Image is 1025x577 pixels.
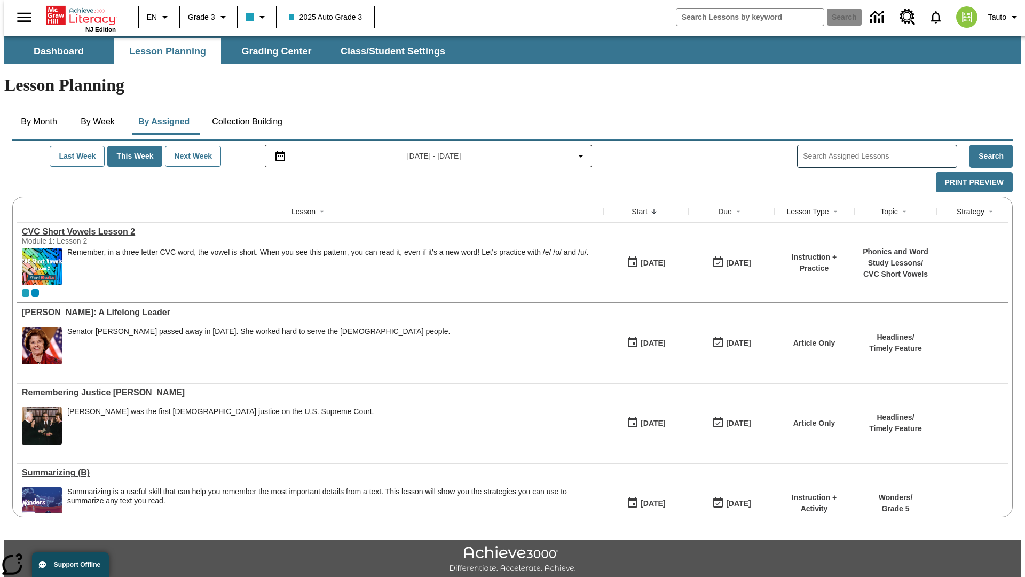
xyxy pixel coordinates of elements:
[4,38,455,64] div: SubNavbar
[67,248,588,285] div: Remember, in a three letter CVC word, the vowel is short. When you see this pattern, you can read...
[22,308,598,317] a: Dianne Feinstein: A Lifelong Leader, Lessons
[46,5,116,26] a: Home
[676,9,824,26] input: search field
[34,45,84,58] span: Dashboard
[726,337,751,350] div: [DATE]
[623,493,669,513] button: 09/24/25: First time the lesson was available
[922,3,950,31] a: Notifications
[708,333,754,353] button: 09/25/25: Last day the lesson can be accessed
[708,413,754,433] button: 09/25/25: Last day the lesson can be accessed
[107,146,162,167] button: This Week
[22,289,29,297] div: Current Class
[4,75,1021,95] h1: Lesson Planning
[32,552,109,577] button: Support Offline
[71,109,124,135] button: By Week
[898,205,911,218] button: Sort
[5,38,112,64] button: Dashboard
[860,269,932,280] p: CVC Short Vowels
[22,487,62,525] img: Wonders Grade 5 cover, planetarium, showing constellations on domed ceiling
[223,38,330,64] button: Grading Center
[22,388,598,397] a: Remembering Justice O'Connor, Lessons
[67,327,450,364] div: Senator Dianne Feinstein passed away in September 2023. She worked hard to serve the American peo...
[50,146,105,167] button: Last Week
[46,4,116,33] div: Home
[641,256,665,270] div: [DATE]
[67,327,450,336] div: Senator [PERSON_NAME] passed away in [DATE]. She worked hard to serve the [DEMOGRAPHIC_DATA] people.
[147,12,157,23] span: EN
[779,252,849,274] p: Instruction + Practice
[956,6,977,28] img: avatar image
[142,7,176,27] button: Language: EN, Select a language
[22,227,598,237] div: CVC Short Vowels Lesson 2
[289,12,362,23] span: 2025 Auto Grade 3
[779,492,849,514] p: Instruction + Activity
[241,45,311,58] span: Grading Center
[114,38,221,64] button: Lesson Planning
[85,26,116,33] span: NJ Edition
[203,109,291,135] button: Collection Building
[869,423,922,434] p: Timely Feature
[623,413,669,433] button: 09/25/25: First time the lesson was available
[341,45,445,58] span: Class/Student Settings
[22,237,182,245] div: Module 1: Lesson 2
[880,206,898,217] div: Topic
[188,12,215,23] span: Grade 3
[641,417,665,430] div: [DATE]
[969,145,1013,168] button: Search
[829,205,842,218] button: Sort
[803,149,957,164] input: Search Assigned Lessons
[708,253,754,273] button: 09/25/25: Last day the lesson can be accessed
[984,205,997,218] button: Sort
[726,497,751,510] div: [DATE]
[574,150,587,162] svg: Collapse Date Range Filter
[641,497,665,510] div: [DATE]
[632,206,648,217] div: Start
[793,338,835,349] p: Article Only
[449,546,576,573] img: Achieve3000 Differentiate Accelerate Achieve
[864,3,893,32] a: Data Center
[957,206,984,217] div: Strategy
[22,327,62,364] img: Senator Dianne Feinstein of California smiles with the U.S. flag behind her.
[270,150,588,162] button: Select the date range menu item
[786,206,829,217] div: Lesson Type
[241,7,273,27] button: Class color is light blue. Change class color
[22,407,62,445] img: Chief Justice Warren Burger, wearing a black robe, holds up his right hand and faces Sandra Day O...
[22,468,598,478] div: Summarizing (B)
[893,3,922,32] a: Resource Center, Will open in new tab
[129,45,206,58] span: Lesson Planning
[22,468,598,478] a: Summarizing (B), Lessons
[332,38,454,64] button: Class/Student Settings
[12,109,66,135] button: By Month
[718,206,732,217] div: Due
[22,227,598,237] a: CVC Short Vowels Lesson 2, Lessons
[641,337,665,350] div: [DATE]
[291,206,316,217] div: Lesson
[936,172,1013,193] button: Print Preview
[407,151,461,162] span: [DATE] - [DATE]
[31,289,39,297] div: OL 2025 Auto Grade 4
[22,308,598,317] div: Dianne Feinstein: A Lifelong Leader
[54,561,100,568] span: Support Offline
[988,12,1006,23] span: Tauto
[165,146,221,167] button: Next Week
[950,3,984,31] button: Select a new avatar
[869,332,922,343] p: Headlines /
[67,407,374,445] span: Sandra Day O'Connor was the first female justice on the U.S. Supreme Court.
[22,388,598,397] div: Remembering Justice O'Connor
[67,407,374,416] div: [PERSON_NAME] was the first [DEMOGRAPHIC_DATA] justice on the U.S. Supreme Court.
[67,487,598,525] div: Summarizing is a useful skill that can help you remember the most important details from a text. ...
[732,205,745,218] button: Sort
[648,205,660,218] button: Sort
[860,246,932,269] p: Phonics and Word Study Lessons /
[22,248,62,285] img: CVC Short Vowels Lesson 2.
[67,248,588,257] p: Remember, in a three letter CVC word, the vowel is short. When you see this pattern, you can read...
[879,492,913,503] p: Wonders /
[623,253,669,273] button: 09/25/25: First time the lesson was available
[793,418,835,429] p: Article Only
[726,417,751,430] div: [DATE]
[623,333,669,353] button: 09/25/25: First time the lesson was available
